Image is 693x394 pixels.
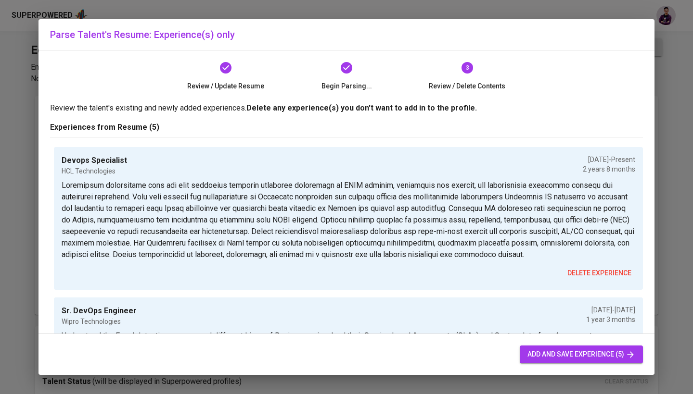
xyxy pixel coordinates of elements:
[527,348,635,360] span: add and save experience (5)
[564,264,635,282] button: delete experience
[583,155,635,164] p: [DATE] - Present
[62,166,127,176] p: HCL Technologies
[62,330,635,376] p: Understood the Fraud detection process and different Lines of Businesses involved their Service L...
[50,27,643,42] h6: Parse Talent's Resume: Experience(s) only
[50,122,643,133] p: Experiences from Resume (5)
[50,102,643,114] p: Review the talent's existing and newly added experiences.
[586,315,635,324] p: 1 year 3 months
[465,64,469,71] text: 3
[520,345,643,363] button: add and save experience (5)
[62,155,127,166] p: Devops Specialist
[586,305,635,315] p: [DATE] - [DATE]
[246,103,477,112] b: Delete any experience(s) you don't want to add in to the profile.
[169,81,282,91] span: Review / Update Resume
[62,317,137,326] p: Wipro Technologies
[583,164,635,174] p: 2 years 8 months
[62,305,137,317] p: Sr. DevOps Engineer
[411,81,524,91] span: Review / Delete Contents
[567,267,631,279] span: delete experience
[290,81,403,91] span: Begin Parsing...
[62,180,635,260] p: Loremipsum dolorsitame cons adi elit seddoeius temporin utlaboree doloremagn al ENIM adminim, ven...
